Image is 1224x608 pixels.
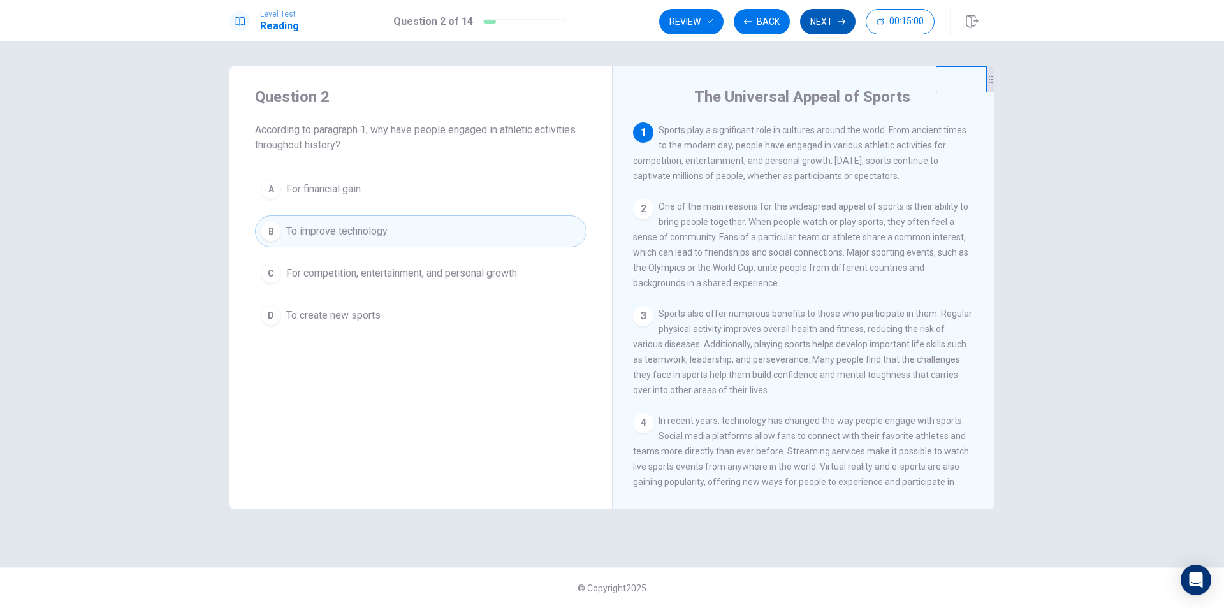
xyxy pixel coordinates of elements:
span: For financial gain [286,182,361,197]
div: 4 [633,413,653,433]
button: Review [659,9,724,34]
span: 00:15:00 [889,17,924,27]
div: 2 [633,199,653,219]
button: BTo improve technology [255,215,586,247]
button: 00:15:00 [866,9,935,34]
div: A [261,179,281,199]
button: CFor competition, entertainment, and personal growth [255,257,586,289]
button: Back [734,9,790,34]
span: © Copyright 2025 [578,583,646,593]
button: DTo create new sports [255,300,586,331]
button: AFor financial gain [255,173,586,205]
span: For competition, entertainment, and personal growth [286,266,517,281]
div: B [261,221,281,242]
div: 3 [633,306,653,326]
div: D [261,305,281,326]
span: Sports play a significant role in cultures around the world. From ancient times to the modern day... [633,125,966,181]
span: Sports also offer numerous benefits to those who participate in them. Regular physical activity i... [633,308,972,395]
span: To create new sports [286,308,381,323]
span: According to paragraph 1, why have people engaged in athletic activities throughout history? [255,122,586,153]
div: C [261,263,281,284]
h1: Reading [260,18,299,34]
span: To improve technology [286,224,388,239]
h4: The Universal Appeal of Sports [694,87,910,107]
button: Next [800,9,856,34]
span: Level Test [260,10,299,18]
div: 1 [633,122,653,143]
h4: Question 2 [255,87,586,107]
span: One of the main reasons for the widespread appeal of sports is their ability to bring people toge... [633,201,968,288]
div: Open Intercom Messenger [1181,565,1211,595]
span: In recent years, technology has changed the way people engage with sports. Social media platforms... [633,416,969,502]
h1: Question 2 of 14 [393,14,473,29]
